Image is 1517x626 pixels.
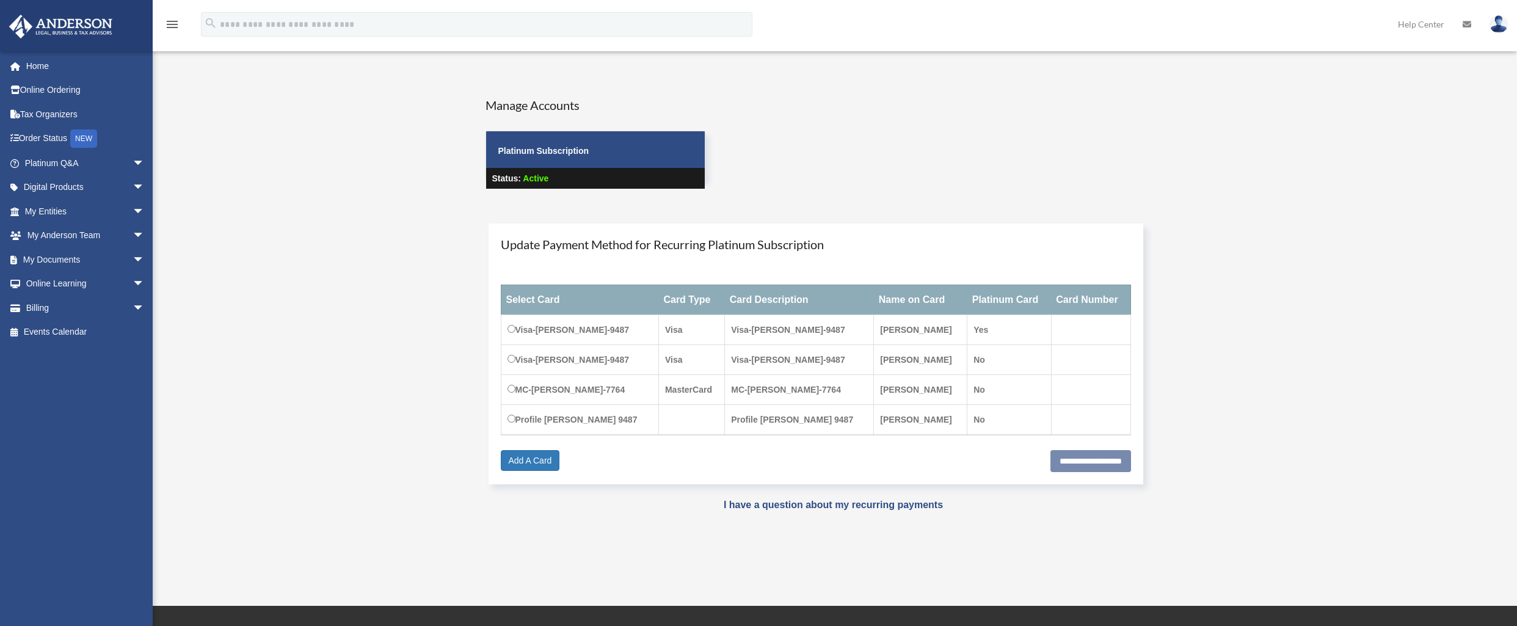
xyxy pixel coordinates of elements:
a: Billingarrow_drop_down [9,296,163,320]
span: arrow_drop_down [133,199,157,224]
a: I have a question about my recurring payments [724,500,943,510]
th: Card Number [1051,285,1130,315]
td: MasterCard [658,374,724,404]
td: Visa [658,344,724,374]
th: Card Type [658,285,724,315]
td: Visa-[PERSON_NAME]-9487 [725,315,874,344]
div: NEW [70,129,97,148]
th: Name on Card [874,285,967,315]
img: Anderson Advisors Platinum Portal [5,15,116,38]
td: No [967,344,1052,374]
td: MC-[PERSON_NAME]-7764 [725,374,874,404]
a: menu [165,21,180,32]
td: No [967,404,1052,435]
h4: Update Payment Method for Recurring Platinum Subscription [501,236,1132,253]
span: Active [523,173,548,183]
td: Profile [PERSON_NAME] 9487 [725,404,874,435]
span: arrow_drop_down [133,175,157,200]
a: Online Ordering [9,78,163,103]
i: menu [165,17,180,32]
span: arrow_drop_down [133,151,157,176]
a: My Entitiesarrow_drop_down [9,199,163,224]
a: Events Calendar [9,320,163,344]
td: [PERSON_NAME] [874,374,967,404]
td: MC-[PERSON_NAME]-7764 [501,374,658,404]
a: Digital Productsarrow_drop_down [9,175,163,200]
td: [PERSON_NAME] [874,404,967,435]
td: [PERSON_NAME] [874,344,967,374]
td: Visa-[PERSON_NAME]-9487 [725,344,874,374]
td: Yes [967,315,1052,344]
td: Visa [658,315,724,344]
a: My Documentsarrow_drop_down [9,247,163,272]
th: Card Description [725,285,874,315]
span: arrow_drop_down [133,296,157,321]
h4: Manage Accounts [486,96,705,114]
span: arrow_drop_down [133,247,157,272]
td: Visa-[PERSON_NAME]-9487 [501,344,658,374]
a: Add A Card [501,450,560,471]
a: Online Learningarrow_drop_down [9,272,163,296]
a: My Anderson Teamarrow_drop_down [9,224,163,248]
th: Select Card [501,285,658,315]
span: arrow_drop_down [133,224,157,249]
strong: Platinum Subscription [498,146,589,156]
i: search [204,16,217,30]
span: arrow_drop_down [133,272,157,297]
a: Tax Organizers [9,102,163,126]
td: Visa-[PERSON_NAME]-9487 [501,315,658,344]
strong: Status: [492,173,521,183]
a: Platinum Q&Aarrow_drop_down [9,151,163,175]
td: Profile [PERSON_NAME] 9487 [501,404,658,435]
img: User Pic [1490,15,1508,33]
a: Home [9,54,163,78]
td: [PERSON_NAME] [874,315,967,344]
th: Platinum Card [967,285,1052,315]
a: Order StatusNEW [9,126,163,151]
td: No [967,374,1052,404]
